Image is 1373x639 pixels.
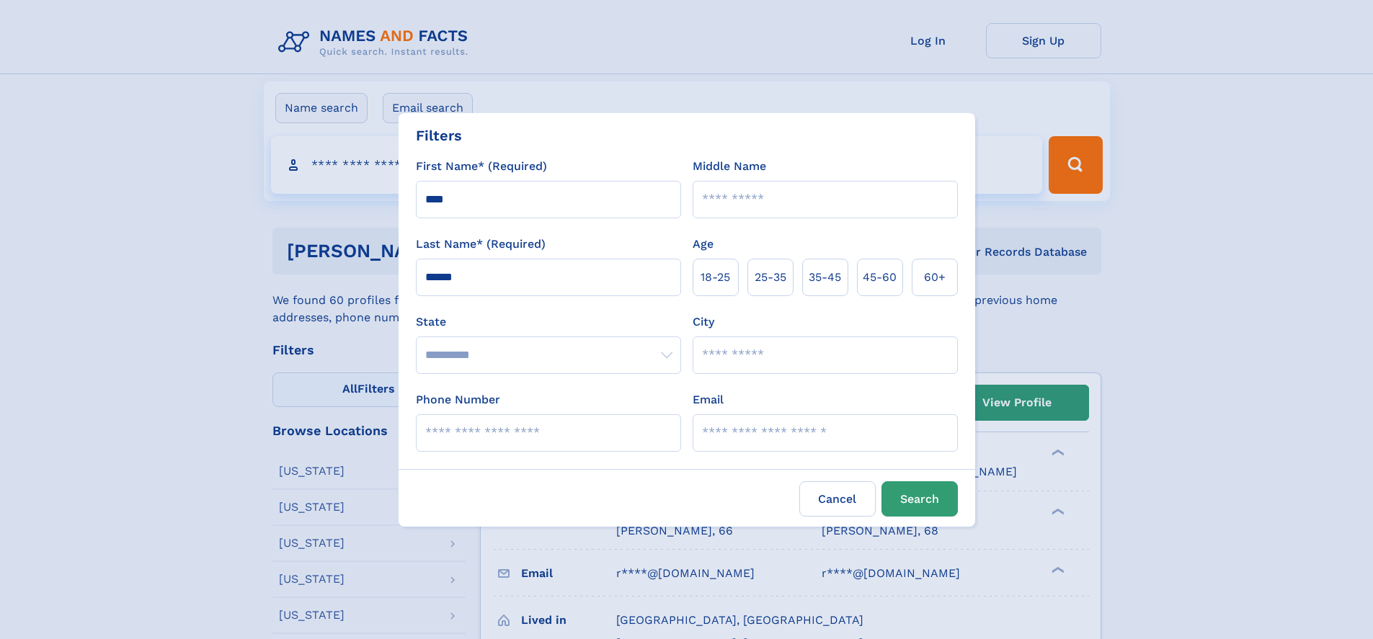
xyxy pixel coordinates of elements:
[701,269,730,286] span: 18‑25
[693,158,766,175] label: Middle Name
[693,313,714,331] label: City
[416,125,462,146] div: Filters
[693,391,724,408] label: Email
[881,481,958,517] button: Search
[809,269,841,286] span: 35‑45
[416,158,547,175] label: First Name* (Required)
[755,269,786,286] span: 25‑35
[416,236,546,253] label: Last Name* (Required)
[924,269,946,286] span: 60+
[863,269,897,286] span: 45‑60
[799,481,876,517] label: Cancel
[693,236,714,253] label: Age
[416,313,681,331] label: State
[416,391,500,408] label: Phone Number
